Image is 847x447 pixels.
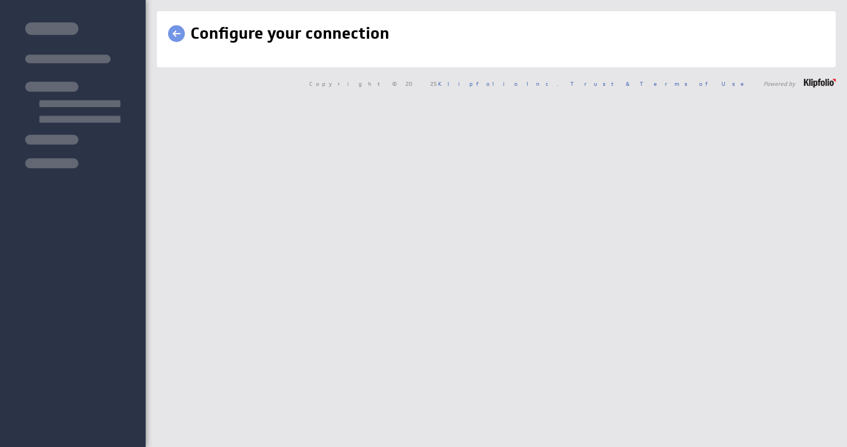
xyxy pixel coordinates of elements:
[438,80,559,87] a: Klipfolio Inc.
[764,81,795,86] span: Powered by
[190,22,389,45] h1: Configure your connection
[309,81,559,86] span: Copyright © 2025
[570,80,752,87] a: Trust & Terms of Use
[804,79,836,87] img: logo-footer.png
[25,22,120,168] img: skeleton-sidenav.svg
